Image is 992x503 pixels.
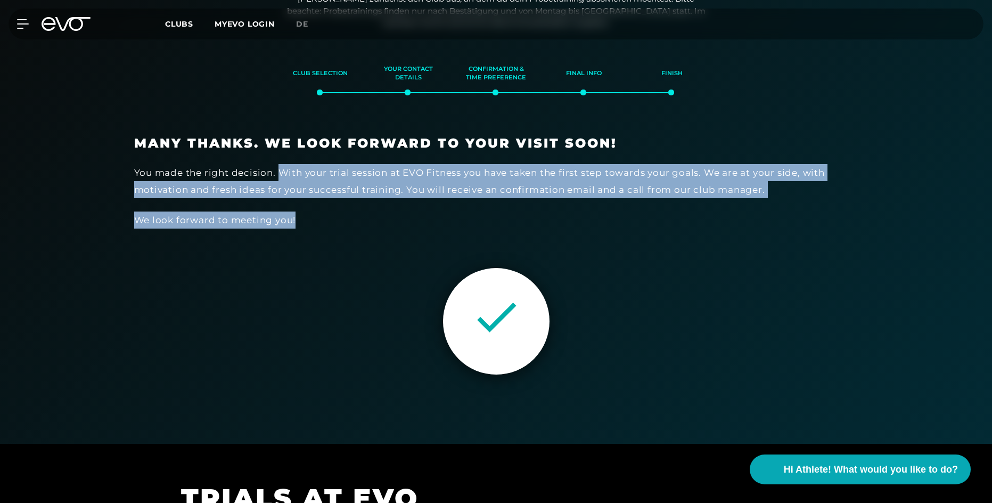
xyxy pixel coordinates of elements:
div: Final info [553,59,614,88]
strong: Many Thanks. We look forward to your visit soon! [134,135,617,151]
button: Hi Athlete! What would you like to do? [750,455,971,484]
div: Your contact details [378,59,439,88]
a: Clubs [165,19,215,29]
div: Finish [641,59,702,88]
div: Confirmation & time preference [465,59,527,88]
div: Club selection [290,59,351,88]
a: de [296,18,321,30]
span: Clubs [165,19,193,29]
div: We look forward to meeting you! [134,212,858,229]
span: de [296,19,308,29]
a: MYEVO LOGIN [215,19,275,29]
span: Hi Athlete! What would you like to do? [784,463,958,477]
div: You made the right decision. With your trial session at EVO Fitness you have taken the first step... [134,164,858,199]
